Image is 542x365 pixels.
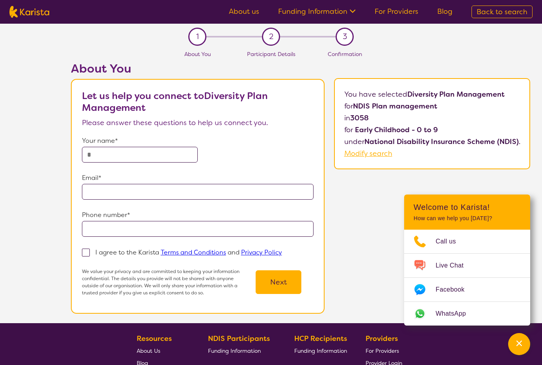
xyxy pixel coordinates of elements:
h2: Welcome to Karista! [414,202,521,212]
span: Funding Information [208,347,261,354]
b: Providers [366,334,398,343]
b: Diversity Plan Management [407,90,505,99]
a: Modify search [344,149,392,158]
b: National Disability Insurance Scheme (NDIS) [364,137,519,146]
b: NDIS Participants [208,334,270,343]
b: Resources [137,334,172,343]
span: About Us [137,347,160,354]
a: Back to search [471,6,533,18]
span: Call us [436,236,466,247]
span: Funding Information [294,347,347,354]
span: Participant Details [247,51,295,58]
p: Email* [82,172,314,184]
button: Next [256,270,301,294]
a: Privacy Policy [241,248,282,256]
span: 3 [343,31,347,43]
p: We value your privacy and are committed to keeping your information confidential. The details you... [82,268,243,296]
b: Let us help you connect to Diversity Plan Management [82,90,268,114]
span: Live Chat [436,260,473,271]
p: I agree to the Karista and [95,248,282,256]
a: Funding Information [278,7,356,16]
a: Funding Information [208,344,276,357]
h2: About You [71,62,325,76]
p: in [344,112,520,124]
span: For Providers [366,347,399,354]
b: HCP Recipients [294,334,347,343]
p: for [344,100,520,112]
span: Back to search [477,7,527,17]
a: Web link opens in a new tab. [404,302,530,326]
div: Channel Menu [404,195,530,326]
span: Facebook [436,284,474,296]
a: About us [229,7,259,16]
b: Early Childhood - 0 to 9 [355,125,438,135]
span: 2 [269,31,273,43]
b: 3058 [350,113,369,123]
span: About You [184,51,211,58]
a: About Us [137,344,189,357]
p: How can we help you [DATE]? [414,215,521,222]
span: WhatsApp [436,308,475,320]
a: Blog [437,7,453,16]
p: Please answer these questions to help us connect you. [82,117,314,129]
ul: Choose channel [404,230,530,326]
p: You have selected [344,88,520,159]
p: Your name* [82,135,314,147]
img: Karista logo [9,6,49,18]
p: under . [344,136,520,148]
a: For Providers [375,7,418,16]
p: for [344,124,520,136]
a: Terms and Conditions [161,248,226,256]
b: NDIS Plan management [353,101,437,111]
span: 1 [196,31,199,43]
a: For Providers [366,344,402,357]
a: Funding Information [294,344,347,357]
p: Phone number* [82,209,314,221]
span: Confirmation [328,51,362,58]
button: Channel Menu [508,333,530,355]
